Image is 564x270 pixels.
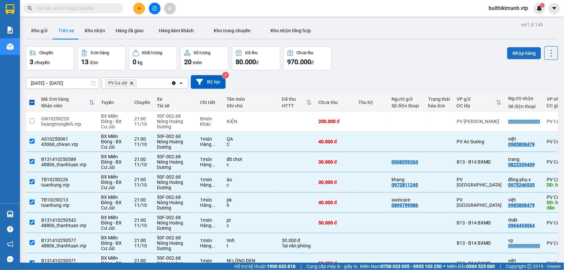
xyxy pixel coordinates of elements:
[171,80,176,86] svg: Clear all
[227,182,275,188] div: c
[157,200,193,210] div: Nông Hoàng Dương
[37,5,115,12] input: Tìm tên, số ĐT hoặc mã đơn
[79,23,110,39] button: Kho nhận
[256,60,259,65] span: đ
[105,79,137,87] span: PV Cư Jút, close by backspace
[457,119,502,124] div: PV [PERSON_NAME]
[159,28,194,33] span: Hàng kèm khách
[7,27,14,34] img: solution-icon
[200,136,220,142] div: 1 món
[211,243,215,248] span: ...
[157,96,193,102] div: Xe
[227,217,275,223] div: pt
[41,142,94,147] div: 43068_chivan.vtp
[41,217,94,223] div: B131410250542
[28,6,32,11] span: search
[134,223,150,228] div: 11/10
[41,197,94,202] div: TB10250213
[211,162,215,167] span: ...
[508,177,540,182] div: đồng phụ x
[508,197,540,202] div: việt
[41,103,89,108] div: Nhân viên
[41,223,94,228] div: 48806_thanhtuan.vtp
[428,96,450,102] div: Trạng thái
[39,51,53,55] div: Chuyến
[134,217,150,223] div: 21:00
[227,197,275,202] div: pk
[157,159,193,170] div: Nông Hoàng Dương
[91,51,109,55] div: Đơn hàng
[200,223,220,228] div: Hàng thông thường
[101,174,122,190] span: BX Miền Đông - BX Cư Jút
[200,197,220,202] div: 1 món
[134,197,150,202] div: 21:00
[26,23,53,39] button: Kho gửi
[134,121,150,127] div: 11/10
[6,4,14,14] img: logo-vxr
[541,3,543,8] span: 1
[77,46,126,70] button: Đơn hàng13đơn
[142,51,163,55] div: Khối lượng
[129,46,177,70] button: Khối lượng0kg
[428,103,450,108] div: hóa đơn
[392,96,421,102] div: Người gửi
[227,96,275,102] div: Tên món
[508,136,540,142] div: việt
[227,157,275,162] div: đồ chơi
[227,258,275,263] div: NI LÔNG ĐEN
[191,75,226,89] button: Bộ lọc
[157,180,193,190] div: Nông Hoàng Dương
[318,159,352,165] div: 30.000 đ
[508,104,540,109] div: Số điện thoại
[168,6,172,11] span: aim
[453,94,505,111] th: Toggle SortBy
[236,58,256,66] span: 80.000
[134,243,150,248] div: 11/10
[222,72,229,78] sup: 3
[26,46,74,70] button: Chuyến3chuyến
[466,264,495,269] strong: 0369 525 060
[271,28,311,33] span: Kho nhận tổng hợp
[297,51,314,55] div: Chưa thu
[227,142,275,147] div: C
[41,177,94,182] div: TB10250226
[283,46,332,70] button: Chưa thu970.000đ
[110,23,149,39] button: Hàng đã giao
[41,238,94,243] div: B131410250577
[457,139,502,144] div: PV An Sương
[101,195,122,210] span: BX Miền Đông - BX Cư Jút
[193,60,202,65] span: món
[508,182,535,188] div: 0975246535
[232,46,280,70] button: Đã thu80.000đ
[200,202,220,208] div: Hàng thông thường
[41,243,94,248] div: 48806_thanhtuan.vtp
[134,157,150,162] div: 21:00
[508,238,540,243] div: vp
[41,116,94,121] div: GN10250220
[152,6,157,11] span: file-add
[200,243,220,248] div: Hàng thông thường
[134,258,150,263] div: 21:00
[194,51,211,55] div: Số lượng
[200,157,220,162] div: 1 món
[227,223,275,228] div: c
[81,58,88,66] span: 13
[360,263,442,270] span: Miền Nam
[227,136,275,142] div: QA
[548,3,560,14] button: caret-down
[157,134,193,139] div: 50F-002.68
[457,159,502,165] div: B13 - B14 BXMĐ
[157,235,193,240] div: 50F-002.68
[457,177,502,188] div: PV [GEOGRAPHIC_DATA]
[392,197,421,202] div: swincare
[200,182,220,188] div: Hàng thông thường
[134,116,150,121] div: 21:00
[508,258,540,263] div: việt
[7,256,13,262] span: message
[318,100,352,105] div: Chưa thu
[101,134,122,150] span: BX Miền Đông - BX Cư Jút
[521,21,543,28] div: ver 1.8.146
[41,136,94,142] div: AS10250061
[90,60,98,65] span: đơn
[211,182,215,188] span: ...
